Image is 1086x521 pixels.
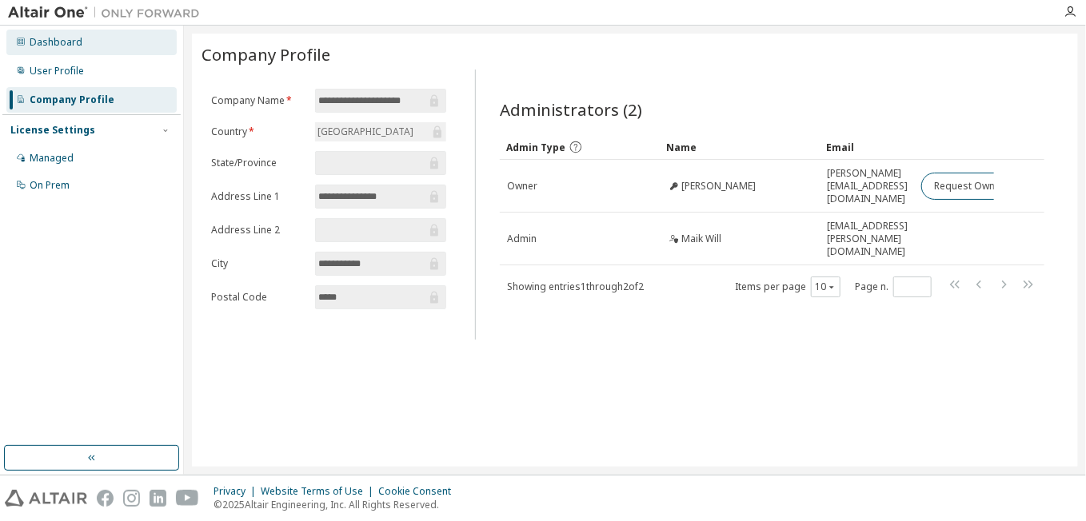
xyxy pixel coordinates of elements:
img: instagram.svg [123,490,140,507]
button: Request Owner Change [921,173,1056,200]
div: Managed [30,152,74,165]
label: Address Line 2 [211,224,305,237]
span: Company Profile [202,43,330,66]
span: Maik Will [681,233,721,245]
img: youtube.svg [176,490,199,507]
div: Privacy [214,485,261,498]
div: License Settings [10,124,95,137]
img: facebook.svg [97,490,114,507]
label: Postal Code [211,291,305,304]
label: City [211,257,305,270]
div: Company Profile [30,93,114,106]
label: Country [211,125,305,138]
span: Page n. [855,276,932,297]
span: [PERSON_NAME] [681,180,756,193]
button: 10 [815,280,836,293]
span: Showing entries 1 through 2 of 2 [507,280,644,293]
span: Owner [507,180,537,193]
label: Company Name [211,94,305,107]
span: Administrators (2) [500,98,642,121]
img: linkedin.svg [150,490,166,507]
div: [GEOGRAPHIC_DATA] [315,122,446,141]
div: Email [826,134,908,160]
span: Items per page [735,276,840,297]
img: Altair One [8,5,208,21]
label: State/Province [211,157,305,169]
div: On Prem [30,179,70,192]
div: Name [666,134,813,160]
div: User Profile [30,65,84,78]
span: [EMAIL_ADDRESS][PERSON_NAME][DOMAIN_NAME] [827,220,908,258]
p: © 2025 Altair Engineering, Inc. All Rights Reserved. [214,498,461,511]
span: Admin Type [506,141,565,154]
span: [PERSON_NAME][EMAIL_ADDRESS][DOMAIN_NAME] [827,167,908,205]
span: Admin [507,233,537,245]
div: Dashboard [30,36,82,49]
div: [GEOGRAPHIC_DATA] [316,123,417,141]
img: altair_logo.svg [5,490,87,507]
label: Address Line 1 [211,190,305,203]
div: Website Terms of Use [261,485,378,498]
div: Cookie Consent [378,485,461,498]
